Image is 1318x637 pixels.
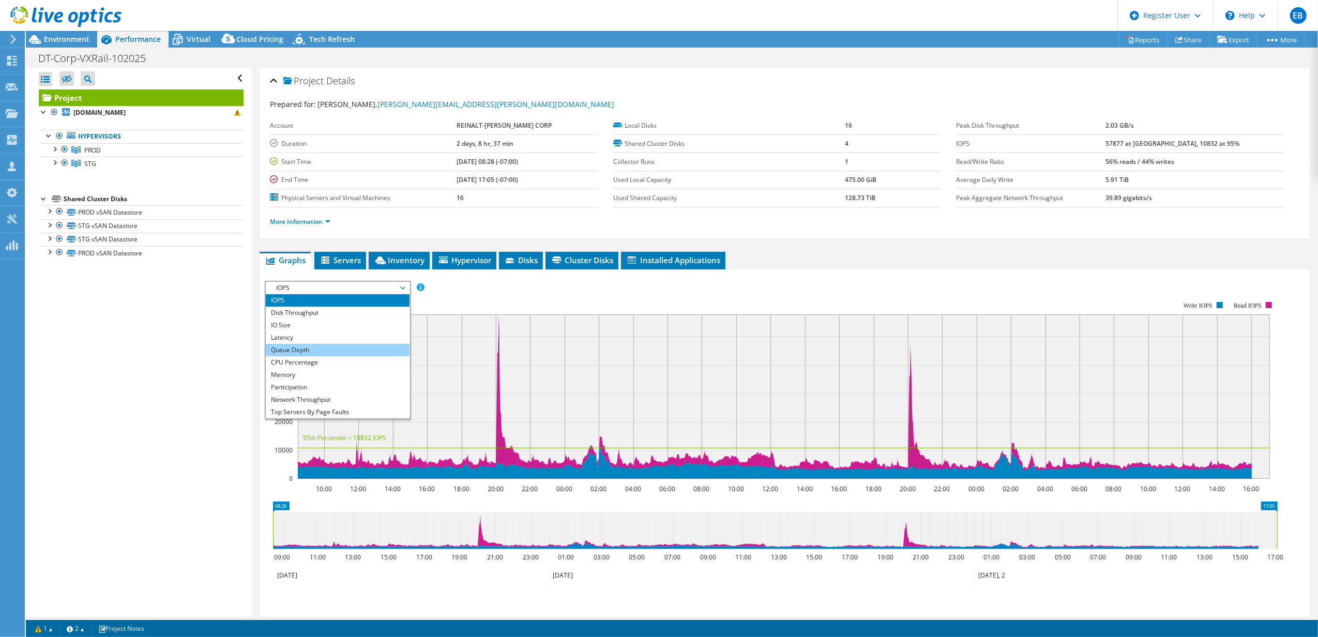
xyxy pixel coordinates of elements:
b: 16 [457,193,464,202]
a: PROD [39,143,244,157]
text: 08:00 [694,484,710,493]
text: 22:00 [934,484,950,493]
text: 05:00 [1055,553,1071,562]
li: Top Servers By Page Faults [266,406,409,418]
text: 00:00 [969,484,985,493]
text: 03:00 [594,553,610,562]
text: 13:00 [345,553,361,562]
text: 07:00 [1090,553,1107,562]
b: 128.73 TiB [845,193,875,202]
b: 16 [845,121,852,130]
span: Cluster Disks [551,255,613,265]
text: 19:00 [878,553,894,562]
li: Disk Throughput [266,307,409,319]
span: Cloud Pricing [236,34,283,44]
b: 2 days, 8 hr, 37 min [457,139,513,148]
text: Read IOPS [1234,302,1262,309]
span: Environment [44,34,89,44]
text: 10:00 [729,484,745,493]
text: 20:00 [488,484,504,493]
text: 14:00 [385,484,401,493]
text: 07:00 [665,553,681,562]
li: Queue Depth [266,344,409,356]
label: Peak Disk Throughput [956,120,1105,131]
label: Local Disks [613,120,845,131]
text: 21:00 [488,553,504,562]
span: Project [283,76,324,86]
text: 09:00 [1126,553,1142,562]
text: 00:00 [557,484,573,493]
a: PROD vSAN Datastore [39,205,244,219]
label: Used Local Capacity [613,175,845,185]
text: 18:00 [866,484,882,493]
text: 02:00 [1003,484,1019,493]
text: 0 [289,474,293,483]
text: 16:00 [419,484,435,493]
span: Graphs [265,255,306,265]
span: Inventory [374,255,425,265]
a: 1 [28,622,60,635]
text: 17:00 [1268,553,1284,562]
text: 23:00 [949,553,965,562]
text: 17:00 [842,553,858,562]
svg: \n [1225,11,1235,20]
li: Latency [266,331,409,344]
a: Project [39,89,244,106]
li: IO Size [266,319,409,331]
a: STG [39,157,244,170]
text: 05:00 [629,553,645,562]
b: [DATE] 17:05 (-07:00) [457,175,518,184]
span: Tech Refresh [309,34,355,44]
text: 15:00 [807,553,823,562]
h1: DT-Corp-VXRail-102025 [34,53,162,64]
text: 21:00 [913,553,929,562]
label: IOPS [956,139,1105,149]
text: 02:00 [591,484,607,493]
text: 10:00 [316,484,332,493]
text: 20:00 [900,484,916,493]
text: 10000 [275,446,293,454]
span: IOPS [271,282,404,294]
text: 18:00 [454,484,470,493]
label: Used Shared Capacity [613,193,845,203]
text: 11:00 [736,553,752,562]
a: STG vSAN Datastore [39,219,244,233]
text: 16:00 [1244,484,1260,493]
text: 13:00 [1197,553,1213,562]
a: Share [1168,32,1210,48]
label: End Time [270,175,457,185]
text: 11:00 [310,553,326,562]
a: [DOMAIN_NAME] [39,106,244,119]
text: 95th Percentile = 10832 IOPS [303,433,386,442]
a: More Information [270,217,330,226]
span: Servers [320,255,361,265]
text: Write IOPS [1184,302,1213,309]
label: Collector Runs [613,157,845,167]
text: 12:00 [1175,484,1191,493]
span: Hypervisor [437,255,491,265]
b: 5.91 TiB [1105,175,1129,184]
label: Shared Cluster Disks [613,139,845,149]
text: 23:00 [523,553,539,562]
text: 09:00 [701,553,717,562]
text: 06:00 [1072,484,1088,493]
a: [PERSON_NAME][EMAIL_ADDRESS][PERSON_NAME][DOMAIN_NAME] [377,99,614,109]
text: 11:00 [1161,553,1177,562]
span: Disks [504,255,538,265]
li: Memory [266,369,409,381]
span: PROD [84,146,101,155]
span: Virtual [187,34,210,44]
span: Details [326,74,355,87]
text: 14:00 [797,484,813,493]
span: Installed Applications [626,255,720,265]
text: 03:00 [1020,553,1036,562]
text: 16:00 [831,484,847,493]
div: Shared Cluster Disks [64,193,244,205]
text: 15:00 [381,553,397,562]
label: Peak Aggregate Network Throughput [956,193,1105,203]
li: IOPS [266,294,409,307]
span: [PERSON_NAME], [317,99,614,109]
label: Read/Write Ratio [956,157,1105,167]
a: Hypervisors [39,130,244,143]
text: 17:00 [417,553,433,562]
